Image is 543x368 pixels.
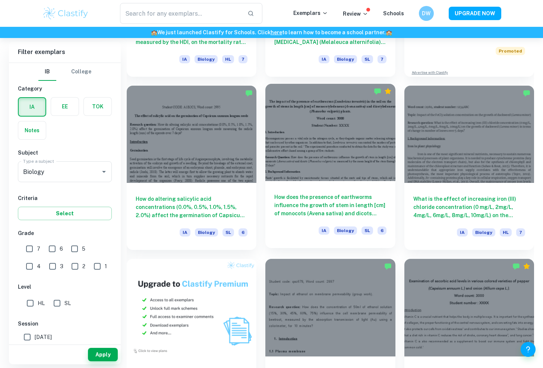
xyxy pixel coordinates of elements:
a: How do altering salicylic acid concentrations (0.0%, 0.5%, 1.0%, 1.5%, 2.0%) affect the germinati... [127,86,256,250]
button: Apply [88,348,118,361]
button: Help and Feedback [521,342,536,357]
button: TOK [84,98,111,115]
h6: How does the presence of earthworms influence the growth of stem in length [cm] of monocots (Aven... [274,193,386,218]
h6: Category [18,85,112,93]
span: 🏫 [386,29,392,35]
span: Biology [334,55,357,63]
h6: Level [18,283,112,291]
span: SL [64,299,71,307]
p: Review [343,10,368,18]
span: IA [179,55,190,63]
div: Filter type choice [38,63,91,81]
label: Type a subject [23,158,54,164]
button: IA [19,98,45,116]
span: IA [457,228,468,237]
span: 🏫 [151,29,157,35]
span: IA [180,228,190,237]
span: IA [319,55,329,63]
span: IA [319,226,329,235]
span: 7 [37,245,40,253]
img: Marked [245,89,253,97]
h6: What is the effect of increasing iron (III) chloride concentration (0 mg/L, 2mg/L, 4mg/L, 6mg/L, ... [413,195,525,219]
span: 7 [516,228,525,237]
span: Biology [195,228,218,237]
button: DW [419,6,434,21]
button: EE [51,98,79,115]
span: HL [38,299,45,307]
span: SL [362,226,373,235]
span: 6 [378,226,386,235]
h6: Criteria [18,194,112,202]
a: here [271,29,282,35]
p: Exemplars [293,9,328,17]
a: Schools [383,10,404,16]
h6: Session [18,320,112,328]
button: Notes [18,121,46,139]
h6: Filter exemplars [9,42,121,63]
a: How does the presence of earthworms influence the growth of stem in length [cm] of monocots (Aven... [265,86,395,250]
img: Marked [512,263,520,270]
span: 7 [378,55,386,63]
span: HL [222,55,234,63]
span: 5 [82,245,85,253]
span: Promoted [496,47,525,55]
a: Advertise with Clastify [412,70,448,75]
span: 6 [60,245,63,253]
img: Marked [374,88,381,95]
span: 3 [60,262,63,270]
span: [DATE] [35,333,52,341]
button: College [71,63,91,81]
h6: Subject [18,149,112,157]
span: 1 [105,262,107,270]
div: Premium [523,263,530,270]
span: Biology [195,55,218,63]
h6: How do altering salicylic acid concentrations (0.0%, 0.5%, 1.0%, 1.5%, 2.0%) affect the germinati... [136,195,247,219]
span: Biology [334,226,357,235]
button: IB [38,63,56,81]
span: 7 [239,55,247,63]
span: Biology [472,228,495,237]
button: UPGRADE NOW [449,7,501,20]
img: Clastify logo [42,6,89,21]
img: Marked [384,263,392,270]
div: Premium [384,88,392,95]
span: HL [500,228,512,237]
button: Select [18,207,112,220]
h6: Grade [18,229,112,237]
span: 2 [82,262,85,270]
a: What is the effect of increasing iron (III) chloride concentration (0 mg/L, 2mg/L, 4mg/L, 6mg/L, ... [404,86,534,250]
input: Search for any exemplars... [120,3,242,24]
img: Thumbnail [127,259,256,356]
span: 4 [37,262,41,270]
span: 6 [239,228,247,237]
span: SL [362,55,373,63]
h6: We just launched Clastify for Schools. Click to learn how to become a school partner. [1,28,542,37]
h6: DW [422,9,430,18]
img: Marked [523,89,530,97]
button: Open [99,166,109,177]
span: SL [222,228,234,237]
